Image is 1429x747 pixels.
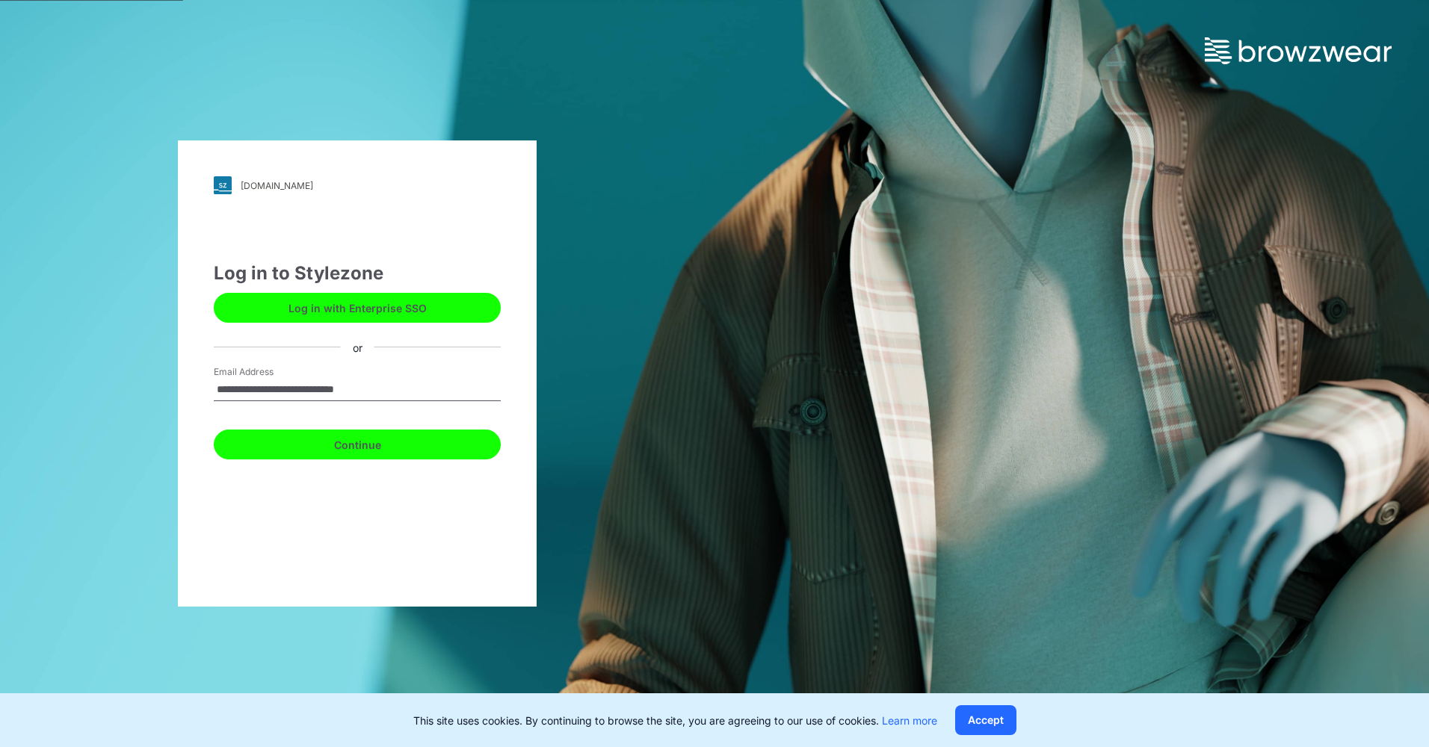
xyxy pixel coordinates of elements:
div: [DOMAIN_NAME] [241,180,313,191]
p: This site uses cookies. By continuing to browse the site, you are agreeing to our use of cookies. [413,713,937,728]
label: Email Address [214,365,318,379]
a: Learn more [882,714,937,727]
div: or [341,339,374,355]
div: Log in to Stylezone [214,260,501,287]
button: Accept [955,705,1016,735]
img: browzwear-logo.73288ffb.svg [1205,37,1392,64]
button: Log in with Enterprise SSO [214,293,501,323]
a: [DOMAIN_NAME] [214,176,501,194]
img: svg+xml;base64,PHN2ZyB3aWR0aD0iMjgiIGhlaWdodD0iMjgiIHZpZXdCb3g9IjAgMCAyOCAyOCIgZmlsbD0ibm9uZSIgeG... [214,176,232,194]
button: Continue [214,430,501,459]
